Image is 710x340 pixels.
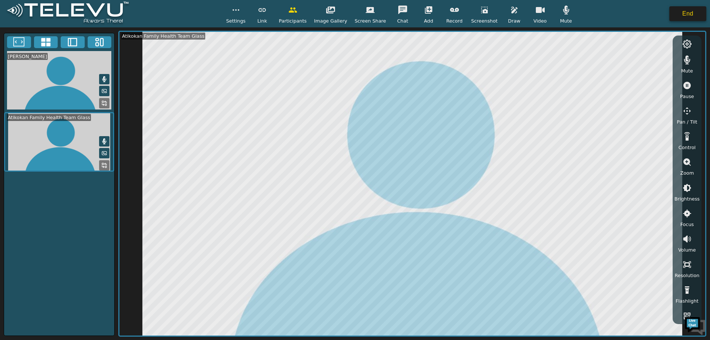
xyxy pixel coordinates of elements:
span: Settings [226,17,246,24]
div: Atikokan Family Health Team Glass [121,33,205,40]
span: Record [446,17,463,24]
span: Image Gallery [314,17,347,24]
span: Volume [678,246,696,253]
textarea: Type your message and hit 'Enter' [4,202,141,228]
span: Link [257,17,267,24]
button: Three Window Medium [88,36,112,48]
span: Screen Share [355,17,386,24]
button: End [669,6,706,21]
div: Minimize live chat window [121,4,139,21]
img: Chat Widget [684,314,706,336]
div: [PERSON_NAME] [7,53,48,60]
span: Chat [397,17,408,24]
span: Draw [508,17,520,24]
button: Fullscreen [7,36,31,48]
button: Picture in Picture [99,148,109,158]
span: Screenshot [471,17,498,24]
span: Mute [560,17,572,24]
button: 4x4 [34,36,58,48]
div: Chat with us now [38,39,124,48]
span: Add [424,17,433,24]
span: Flashlight [676,297,699,304]
span: Resolution [674,272,699,279]
span: Focus [680,221,694,228]
button: Replace Feed [99,98,109,108]
span: Pan / Tilt [677,118,697,125]
span: We're online! [43,93,102,168]
span: Participants [279,17,307,24]
div: Atikokan Family Health Team Glass [7,114,91,121]
span: Control [679,144,696,151]
button: Picture in Picture [99,86,109,96]
span: Zoom [680,169,694,176]
button: Mute [99,74,109,84]
span: Brightness [674,195,700,202]
button: Mute [99,136,109,147]
span: Mute [681,67,693,74]
button: Replace Feed [99,160,109,171]
span: Video [534,17,547,24]
img: d_736959983_company_1615157101543_736959983 [13,34,31,53]
button: Two Window Medium [61,36,85,48]
span: Pause [680,93,694,100]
